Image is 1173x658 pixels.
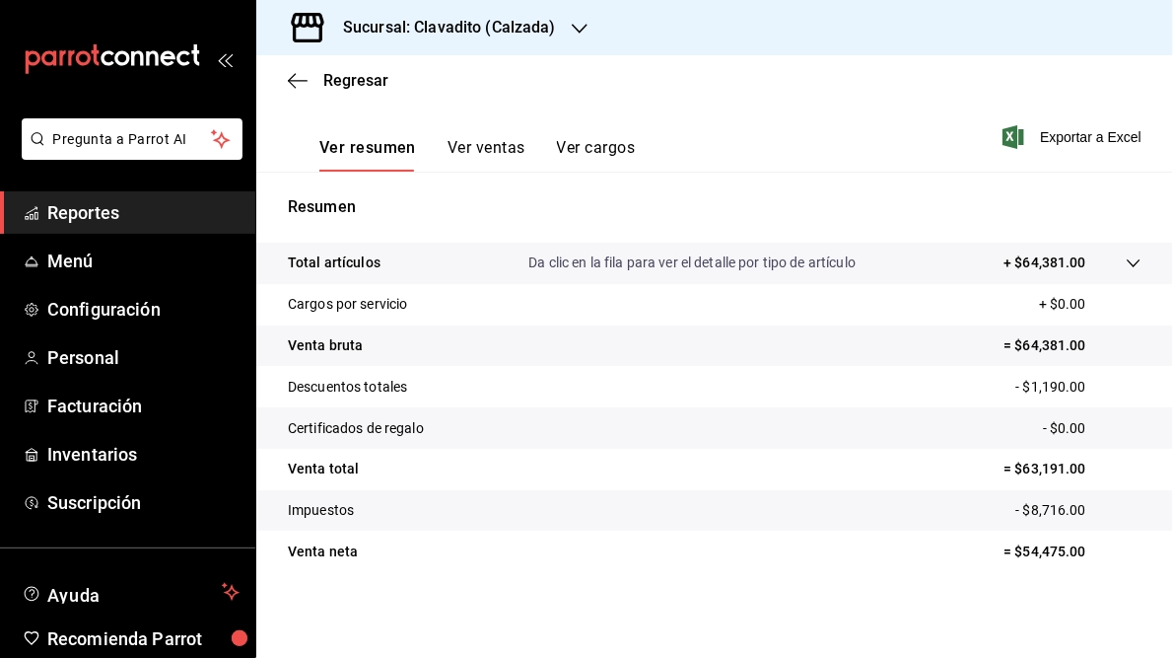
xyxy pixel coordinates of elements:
[288,459,359,479] p: Venta total
[288,253,380,273] p: Total artículos
[319,138,416,172] button: Ver resumen
[47,625,240,652] span: Recomienda Parrot
[528,253,856,273] p: Da clic en la fila para ver el detalle por tipo de artículo
[288,195,1141,219] p: Resumen
[288,418,424,439] p: Certificados de regalo
[1003,335,1141,356] p: = $64,381.00
[1016,377,1141,398] p: - $1,190.00
[47,441,240,468] span: Inventarios
[47,489,240,516] span: Suscripción
[1006,125,1141,149] button: Exportar a Excel
[47,344,240,371] span: Personal
[47,580,214,604] span: Ayuda
[288,294,408,315] p: Cargos por servicio
[288,335,363,356] p: Venta bruta
[323,71,388,90] span: Regresar
[47,296,240,323] span: Configuración
[288,377,407,398] p: Descuentos totales
[288,71,388,90] button: Regresar
[288,500,354,521] p: Impuestos
[47,248,240,274] span: Menú
[22,118,242,160] button: Pregunta a Parrot AI
[288,542,358,562] p: Venta neta
[47,393,240,419] span: Facturación
[53,129,212,150] span: Pregunta a Parrot AI
[1003,459,1141,479] p: = $63,191.00
[14,143,242,164] a: Pregunta a Parrot AI
[1003,542,1141,562] p: = $54,475.00
[557,138,636,172] button: Ver cargos
[448,138,525,172] button: Ver ventas
[217,51,233,67] button: open_drawer_menu
[319,138,635,172] div: navigation tabs
[1003,253,1086,273] p: + $64,381.00
[1016,500,1141,521] p: - $8,716.00
[1039,294,1141,315] p: + $0.00
[47,199,240,226] span: Reportes
[1043,418,1141,439] p: - $0.00
[327,16,556,39] h3: Sucursal: Clavadito (Calzada)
